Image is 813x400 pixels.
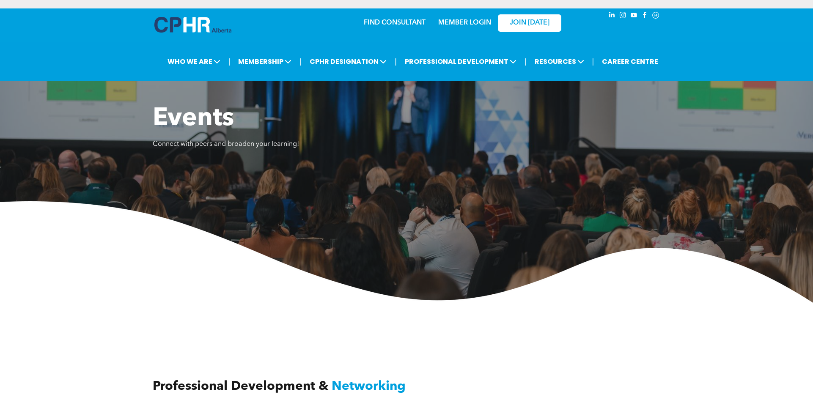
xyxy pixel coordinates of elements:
[599,54,661,69] a: CAREER CENTRE
[299,53,302,70] li: |
[165,54,223,69] span: WHO WE ARE
[525,53,527,70] li: |
[532,54,587,69] span: RESOURCES
[153,106,234,132] span: Events
[618,11,627,22] a: instagram
[307,54,389,69] span: CPHR DESIGNATION
[640,11,649,22] a: facebook
[332,380,406,393] span: Networking
[153,141,299,148] span: Connect with peers and broaden your learning!
[228,53,231,70] li: |
[607,11,616,22] a: linkedin
[510,19,549,27] span: JOIN [DATE]
[592,53,594,70] li: |
[651,11,660,22] a: Social network
[364,19,426,26] a: FIND CONSULTANT
[402,54,519,69] span: PROFESSIONAL DEVELOPMENT
[153,380,328,393] span: Professional Development &
[154,17,231,33] img: A blue and white logo for cp alberta
[395,53,397,70] li: |
[629,11,638,22] a: youtube
[236,54,294,69] span: MEMBERSHIP
[498,14,561,32] a: JOIN [DATE]
[438,19,491,26] a: MEMBER LOGIN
